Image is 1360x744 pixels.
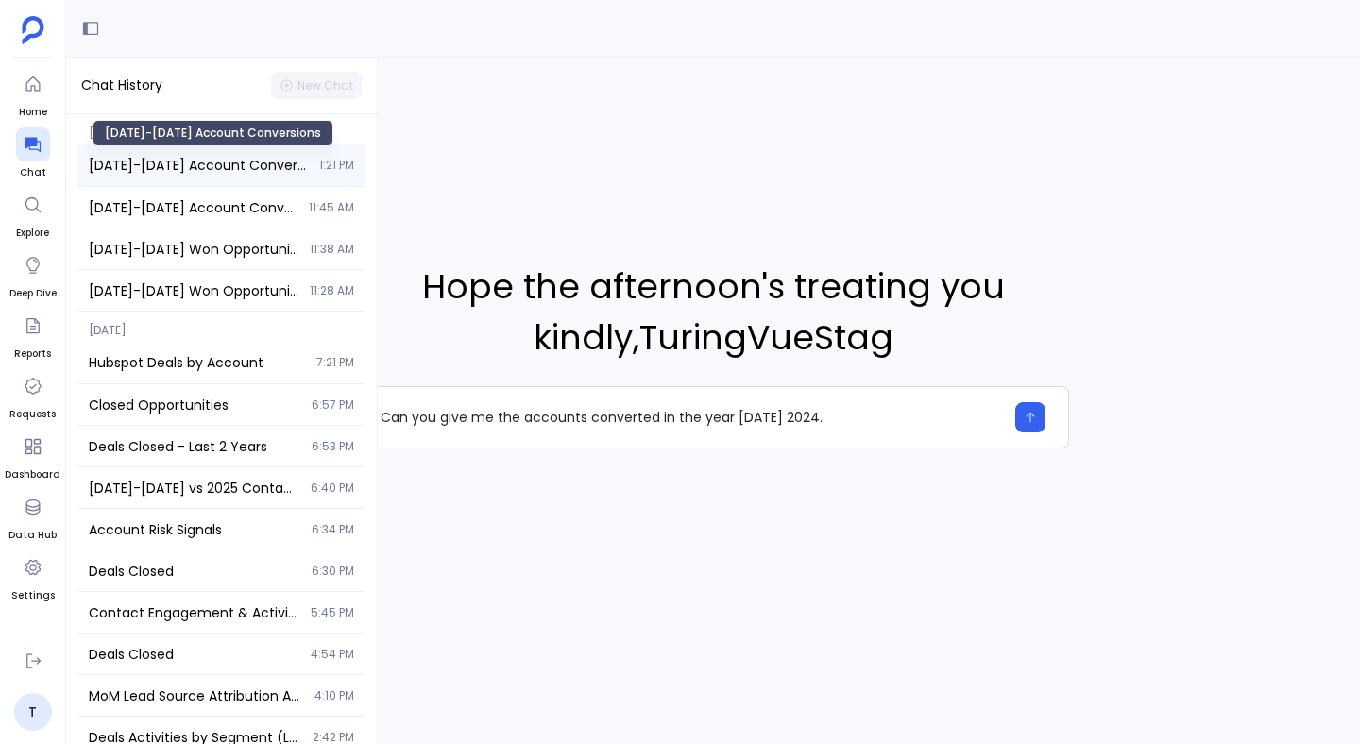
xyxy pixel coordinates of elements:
div: [DATE]-[DATE] Account Conversions [93,120,333,146]
span: [DATE] [77,312,365,338]
span: 6:40 PM [311,481,354,496]
span: 7:21 PM [316,355,354,370]
span: Chat [16,165,50,180]
span: Deep Dive [9,286,57,301]
span: Hubspot Deals by Account [89,353,305,372]
span: 6:57 PM [312,397,354,413]
span: [DATE] [77,114,365,141]
span: 2023-2024 Account Conversions [89,198,297,217]
span: 11:45 AM [309,200,354,215]
span: Closed Opportunities [89,396,300,414]
span: Settings [11,588,55,603]
span: Deals Closed - Last 2 Years [89,437,300,456]
span: Explore [16,226,50,241]
span: 2023-2024 vs 2025 Contact Engagement & Activity Cohort Analysis [89,479,299,498]
span: 4:10 PM [314,688,354,703]
span: Requests [9,407,56,422]
span: 4:54 PM [311,647,354,662]
span: Hope the afternoon's treating you kindly , TuringVueStag [357,262,1069,364]
span: Data Hub [8,528,57,543]
span: 5:45 PM [311,605,354,620]
textarea: Can you give me the accounts converted in the year [DATE] 2024. [381,408,1004,427]
a: Settings [11,550,55,603]
span: Deals Closed [89,562,300,581]
span: Reports [14,347,51,362]
span: 6:34 PM [312,522,354,537]
span: Account Risk Signals [89,520,300,539]
span: 11:38 AM [310,242,354,257]
a: Data Hub [8,490,57,543]
img: petavue logo [22,16,44,44]
a: Reports [14,309,51,362]
span: Chat History [81,76,162,95]
a: Deep Dive [9,248,57,301]
a: Requests [9,369,56,422]
span: 6:53 PM [312,439,354,454]
span: Home [16,105,50,120]
span: [DATE]-[DATE] Won Opportunities [89,240,298,259]
span: 1:21 PM [319,158,354,173]
a: Chat [16,127,50,180]
a: Dashboard [5,430,60,482]
span: Dashboard [5,467,60,482]
a: Home [16,67,50,120]
span: 6:30 PM [312,564,354,579]
a: T [14,693,52,731]
span: 2023-2024 Account Conversions [89,156,308,175]
span: [DATE]-[DATE] Won Opportunities [89,281,298,300]
span: Contact Engagement & Activity Analysis: 2023-2024 vs 2025 Cohort Comparison [89,603,299,622]
span: Deals Closed [89,645,299,664]
span: MoM Lead Source Attribution Analysis [89,686,303,705]
a: Explore [16,188,50,241]
span: 11:28 AM [310,283,354,298]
